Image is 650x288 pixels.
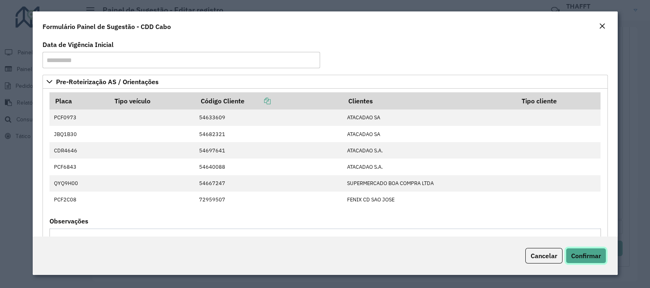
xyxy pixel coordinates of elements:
button: Cancelar [525,248,563,263]
button: Confirmar [566,248,606,263]
th: Placa [49,92,109,109]
td: FENIX CD SAO JOSE [343,192,516,208]
td: QYQ9H00 [49,175,109,192]
td: 54633609 [195,109,343,126]
th: Tipo veículo [109,92,195,109]
td: 54640088 [195,159,343,175]
td: 72959507 [195,192,343,208]
span: Cancelar [531,252,557,260]
label: Data de Vigência Inicial [43,40,114,49]
a: Pre-Roteirização AS / Orientações [43,75,608,89]
td: SUPERMERCADO BOA COMPRA LTDA [343,175,516,192]
td: 54697641 [195,142,343,159]
label: Observações [49,216,88,226]
td: JBQ1B30 [49,126,109,142]
th: Clientes [343,92,516,109]
th: Código Cliente [195,92,343,109]
td: ATACADAO S.A. [343,142,516,159]
span: Pre-Roteirização AS / Orientações [56,78,159,85]
td: 54682321 [195,126,343,142]
em: Fechar [599,23,605,29]
td: 54667247 [195,175,343,192]
td: PCF0973 [49,109,109,126]
button: Close [596,21,608,32]
td: CDR4646 [49,142,109,159]
h4: Formulário Painel de Sugestão - CDD Cabo [43,22,171,31]
span: Confirmar [571,252,601,260]
th: Tipo cliente [516,92,601,109]
td: ATACADAO S.A. [343,159,516,175]
td: ATACADAO SA [343,126,516,142]
td: ATACADAO SA [343,109,516,126]
td: PCF6843 [49,159,109,175]
td: PCF2C08 [49,192,109,208]
a: Copiar [244,97,271,105]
